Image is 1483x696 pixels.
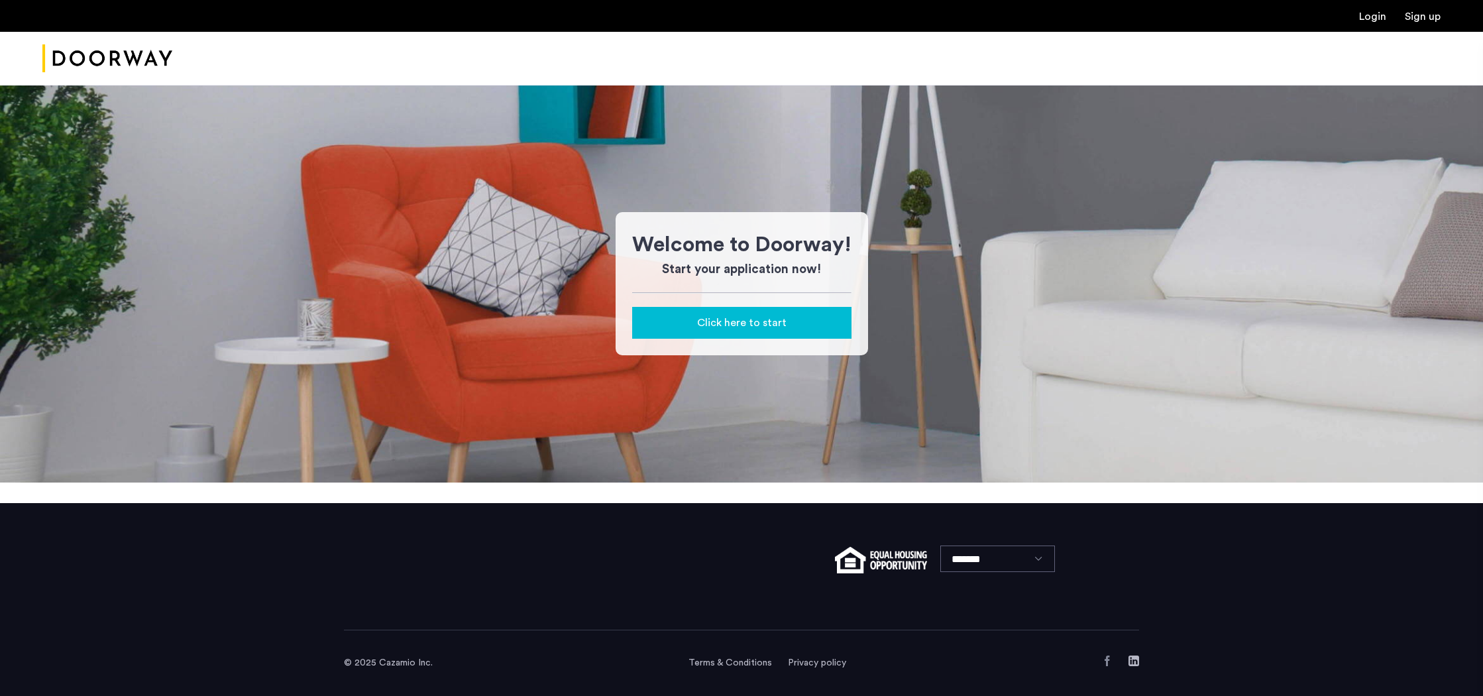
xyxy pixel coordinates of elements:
a: Privacy policy [788,656,846,669]
select: Language select [940,546,1055,572]
button: button [632,307,851,339]
a: Registration [1405,11,1441,22]
img: logo [42,34,172,84]
img: equal-housing.png [835,547,927,573]
a: Login [1359,11,1386,22]
a: Facebook [1102,656,1113,666]
a: LinkedIn [1128,656,1139,666]
h1: Welcome to Doorway! [632,229,851,261]
h3: Start your application now! [632,261,851,279]
a: Terms and conditions [688,656,772,669]
span: Click here to start [697,315,787,331]
a: Cazamio Logo [42,34,172,84]
span: © 2025 Cazamio Inc. [344,658,433,667]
